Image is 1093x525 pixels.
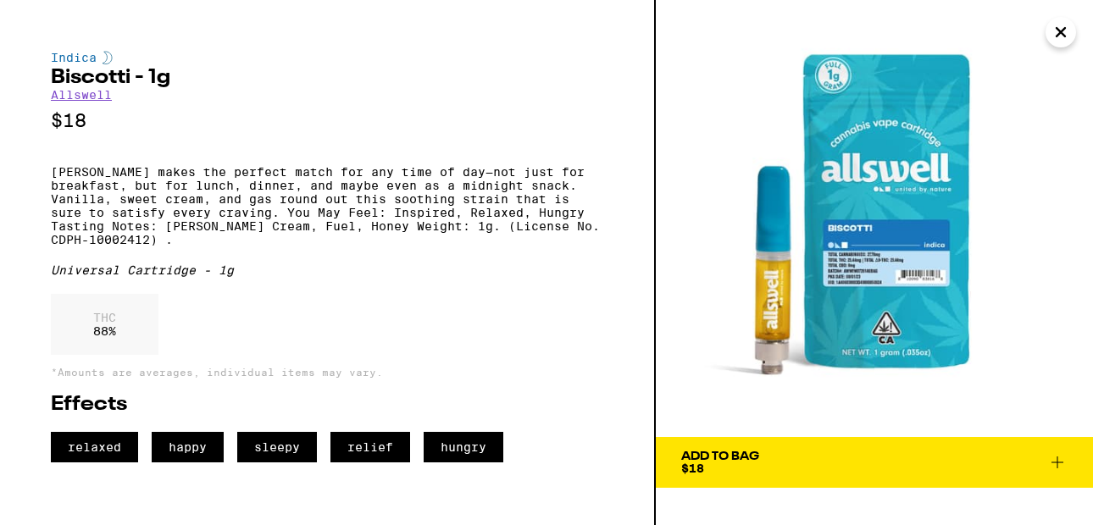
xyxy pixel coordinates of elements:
button: Close [1046,17,1076,47]
p: $18 [51,110,603,131]
span: relief [330,432,410,462]
div: Add To Bag [681,450,759,462]
h2: Biscotti - 1g [51,68,603,88]
div: Indica [51,51,603,64]
span: happy [152,432,224,462]
span: Hi. Need any help? [10,12,122,25]
span: relaxed [51,432,138,462]
h2: Effects [51,395,603,415]
div: 88 % [51,294,158,355]
p: *Amounts are averages, individual items may vary. [51,367,603,378]
img: indicaColor.svg [103,51,113,64]
div: Universal Cartridge - 1g [51,263,603,277]
p: [PERSON_NAME] makes the perfect match for any time of day—not just for breakfast, but for lunch, ... [51,165,603,246]
span: sleepy [237,432,317,462]
a: Allswell [51,88,112,102]
p: THC [93,311,116,324]
span: hungry [424,432,503,462]
span: $18 [681,461,704,475]
button: Add To Bag$18 [656,437,1093,488]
